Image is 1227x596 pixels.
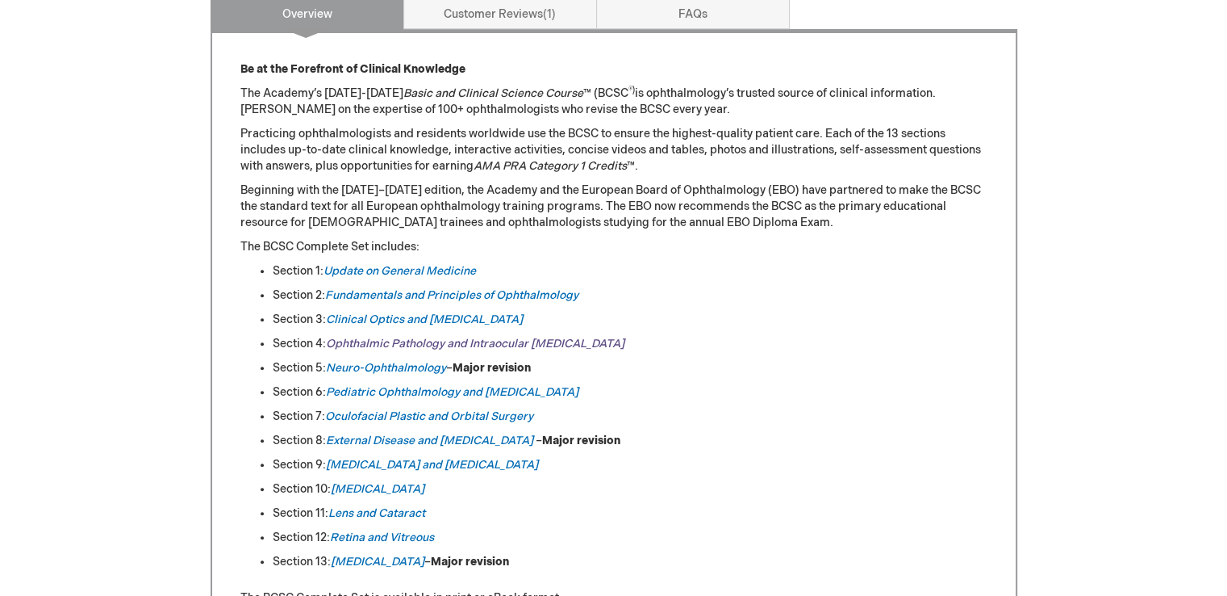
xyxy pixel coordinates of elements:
li: Section 10: [273,481,987,497]
li: Section 5: – [273,360,987,376]
strong: Be at the Forefront of Clinical Knowledge [240,62,465,76]
p: The Academy’s [DATE]-[DATE] ™ (BCSC is ophthalmology’s trusted source of clinical information. [P... [240,86,987,118]
a: [MEDICAL_DATA] [331,482,424,496]
li: Section 7: [273,409,987,425]
p: Beginning with the [DATE]–[DATE] edition, the Academy and the European Board of Ophthalmology (EB... [240,183,987,231]
a: Retina and Vitreous [330,531,434,544]
li: Section 8: – [273,433,987,449]
a: Neuro-Ophthalmology [326,361,446,375]
a: Ophthalmic Pathology and Intraocular [MEDICAL_DATA] [326,337,624,350]
em: Basic and Clinical Science Course [403,86,583,100]
li: Section 9: [273,457,987,473]
li: Section 13: – [273,554,987,570]
li: Section 11: [273,506,987,522]
strong: Major revision [431,555,509,569]
p: Practicing ophthalmologists and residents worldwide use the BCSC to ensure the highest-quality pa... [240,126,987,174]
li: Section 1: [273,263,987,279]
li: Section 4: [273,336,987,352]
a: [MEDICAL_DATA] [331,555,424,569]
a: Clinical Optics and [MEDICAL_DATA] [326,313,523,326]
a: Fundamentals and Principles of Ophthalmology [325,288,578,302]
li: Section 12: [273,530,987,546]
sup: ®) [628,86,635,95]
a: External Disease and [MEDICAL_DATA] [326,434,533,447]
li: Section 3: [273,312,987,328]
li: Section 6: [273,384,987,401]
em: AMA PRA Category 1 Credits [474,159,627,173]
span: 1 [543,7,556,21]
strong: Major revision [453,361,531,375]
strong: Major revision [542,434,620,447]
li: Section 2: [273,288,987,304]
a: Update on General Medicine [323,264,476,278]
p: The BCSC Complete Set includes: [240,239,987,255]
a: Oculofacial Plastic and Orbital Surgery [325,409,533,423]
a: Lens and Cataract [328,506,425,520]
a: Pediatric Ophthalmology and [MEDICAL_DATA] [326,385,578,399]
a: [MEDICAL_DATA] and [MEDICAL_DATA] [326,458,538,472]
